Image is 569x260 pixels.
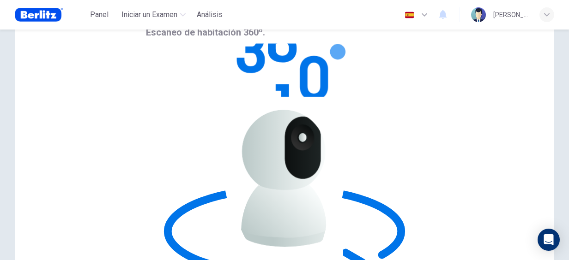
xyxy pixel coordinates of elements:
[15,6,63,24] img: Berlitz Brasil logo
[121,9,177,20] span: Iniciar un Examen
[85,6,114,23] button: Panel
[146,27,265,38] span: Escaneo de habitación 360º.
[471,7,486,22] img: Profile picture
[404,12,415,18] img: es
[193,6,226,23] button: Análisis
[15,6,85,24] a: Berlitz Brasil logo
[90,9,109,20] span: Panel
[193,6,226,23] div: Necesitas una licencia para acceder a este contenido
[493,9,528,20] div: [PERSON_NAME] [PERSON_NAME]
[118,6,189,23] button: Iniciar un Examen
[538,229,560,251] div: Open Intercom Messenger
[197,9,223,20] span: Análisis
